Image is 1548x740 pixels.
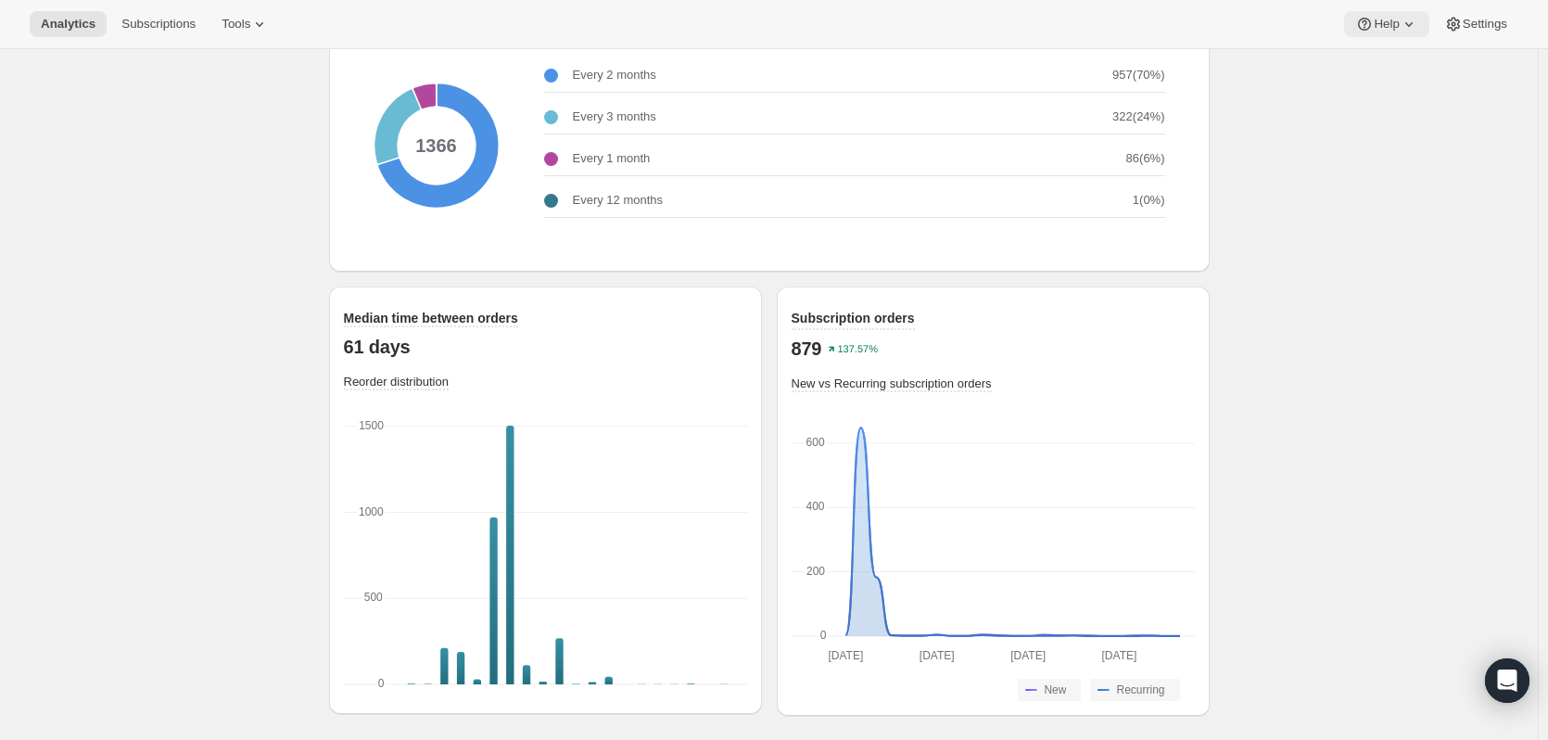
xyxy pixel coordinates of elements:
text: 1500 [359,419,384,432]
rect: Orders-0 1 [653,684,661,686]
text: [DATE] [1101,649,1136,662]
p: 322 ( 24 %) [1112,108,1164,126]
p: 61 days [344,336,747,358]
button: New [1018,679,1081,701]
rect: Orders-0 268 [555,638,563,686]
text: [DATE] [919,649,954,662]
rect: Orders-0 4 [687,683,694,686]
g: 61+: Orders 1504 [501,426,518,686]
g: 31+: Orders 189 [452,426,469,686]
p: Every 2 months [573,66,656,84]
span: Recurring [1116,683,1164,697]
rect: Orders-0 1 [719,684,727,686]
p: 86 ( 6 %) [1126,149,1165,168]
g: 101+: Orders 3 [567,426,584,686]
text: 200 [806,565,825,578]
span: Tools [222,17,250,32]
button: Tools [210,11,280,37]
g: 71+: Orders 112 [518,426,535,686]
text: 137.57% [838,344,879,355]
button: Recurring [1090,679,1179,701]
p: Every 1 month [573,149,651,168]
span: Help [1374,17,1399,32]
span: Settings [1463,17,1507,32]
p: 1 ( 0 %) [1133,191,1165,210]
p: 957 ( 70 %) [1112,66,1164,84]
g: 91+: Orders 268 [551,426,567,686]
g: 131+: Orders 0 [616,426,633,684]
span: Subscription orders [792,311,915,325]
p: 879 [792,338,822,360]
text: 1000 [359,505,384,518]
rect: Orders-0 112 [522,665,529,686]
g: 41+: Orders 29 [469,426,486,686]
rect: Orders-0 0 [703,426,710,427]
rect: Orders-0 0 [621,426,628,427]
rect: Orders-0 44 [604,677,612,686]
rect: Orders-0 4 [407,683,414,686]
span: New [1044,683,1066,697]
g: 151+: Orders 1 [650,426,666,686]
g: 111+: Orders 13 [584,426,601,686]
g: 171+: Orders 4 [682,426,699,686]
rect: Orders-0 189 [456,652,463,686]
button: Help [1344,11,1428,37]
g: 51+: Orders 970 [485,426,501,686]
span: Analytics [41,17,95,32]
g: 11+: Orders 3 [419,426,436,686]
text: 500 [363,591,382,604]
button: Subscriptions [110,11,207,37]
rect: Orders-0 1504 [506,426,514,686]
text: [DATE] [1010,649,1046,662]
rect: Orders-0 13 [588,683,595,686]
rect: Orders-0 212 [440,648,448,686]
span: Subscriptions [121,17,196,32]
text: 0 [377,677,384,690]
span: New vs Recurring subscription orders [792,376,992,390]
g: 181+: Orders 0 [699,426,716,684]
text: 600 [806,436,824,449]
g: 141+: Orders 2 [633,426,650,686]
span: Reorder distribution [344,375,449,389]
p: Every 12 months [573,191,664,210]
text: 400 [806,500,824,513]
g: 81+: Orders 16 [535,426,552,686]
text: 0 [819,629,826,642]
g: 21+: Orders 212 [436,426,452,686]
rect: Orders-0 2 [670,684,678,686]
div: Open Intercom Messenger [1485,658,1529,703]
g: 191+: Orders 1 [716,426,732,686]
button: Analytics [30,11,107,37]
rect: Orders-0 16 [539,682,546,686]
button: Settings [1433,11,1518,37]
text: [DATE] [828,649,863,662]
g: 161+: Orders 2 [666,426,683,686]
span: Median time between orders [344,311,518,325]
g: 1+: Orders 4 [403,426,420,686]
rect: Orders-0 2 [638,684,645,686]
rect: Orders-0 3 [572,683,579,686]
rect: Orders-0 970 [489,517,497,686]
p: Every 3 months [573,108,656,126]
rect: Orders-0 3 [424,683,431,686]
g: 121+: Orders 44 [601,426,617,686]
rect: Orders-0 29 [473,680,480,686]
